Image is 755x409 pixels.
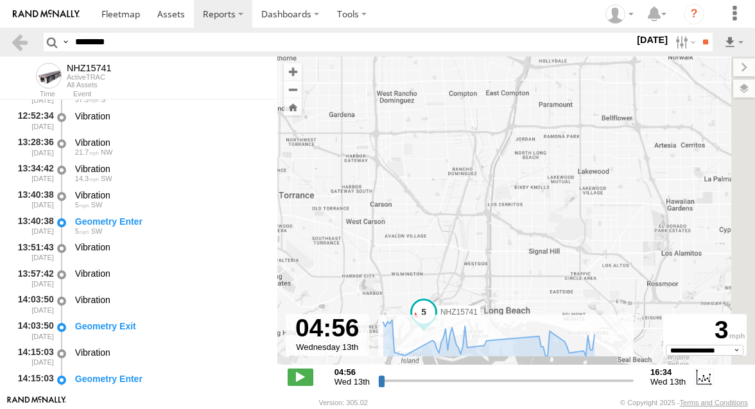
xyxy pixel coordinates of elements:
span: 5 [75,201,89,209]
div: ActiveTRAC [67,73,112,81]
div: 3 [665,316,745,345]
button: Zoom Home [284,98,302,116]
div: Geometry Exit [75,320,265,332]
span: Heading: 242 [91,201,103,209]
div: Geometry Enter [75,373,265,385]
div: 13:40:38 [DATE] [10,214,55,238]
strong: 16:34 [650,367,686,377]
div: 14:03:50 [DATE] [10,318,55,342]
div: Vibration [75,137,265,148]
div: 14:15:03 [DATE] [10,345,55,369]
label: [DATE] [634,33,670,47]
button: Zoom out [284,80,302,98]
div: All Assets [67,81,112,89]
button: Zoom in [284,63,302,80]
span: Heading: 229 [101,175,112,182]
div: © Copyright 2025 - [620,399,748,406]
div: 13:57:42 [DATE] [10,266,55,290]
span: Wed 13th Aug 2025 [650,377,686,387]
label: Export results as... [723,33,745,51]
span: NHZ15741 [440,308,478,317]
a: Terms and Conditions [680,399,748,406]
span: 5 [75,227,89,235]
div: 12:52:34 [DATE] [10,109,55,132]
div: Event [73,91,277,98]
label: Search Query [60,33,71,51]
div: Version: 305.02 [319,399,368,406]
span: Wed 13th Aug 2025 [334,377,370,387]
span: 37.3 [75,96,99,103]
div: 13:34:42 [DATE] [10,161,55,185]
div: Vibration [75,241,265,253]
span: 21.7 [75,148,99,156]
div: Vibration [75,110,265,122]
label: Search Filter Options [670,33,698,51]
div: Vibration [75,268,265,279]
div: Vibration [75,189,265,201]
div: Time [10,91,55,98]
div: NHZ15741 - View Asset History [67,63,112,73]
i: ? [684,4,704,24]
div: Zulema McIntosch [601,4,638,24]
div: 14:15:03 [DATE] [10,371,55,395]
div: 14:03:50 [DATE] [10,292,55,316]
div: 13:51:43 [DATE] [10,240,55,264]
span: Heading: 166 [101,96,105,103]
label: Play/Stop [288,369,313,385]
span: Heading: 335 [101,148,112,156]
div: Vibration [75,163,265,175]
div: 13:28:36 [DATE] [10,135,55,159]
strong: 04:56 [334,367,370,377]
a: Visit our Website [7,396,66,409]
div: Geometry Enter [75,216,265,227]
div: Vibration [75,347,265,358]
img: rand-logo.svg [13,10,80,19]
div: 13:40:38 [DATE] [10,187,55,211]
span: 14.3 [75,175,99,182]
a: Back to previous Page [10,33,29,51]
div: Vibration [75,294,265,306]
span: Heading: 242 [91,227,103,235]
